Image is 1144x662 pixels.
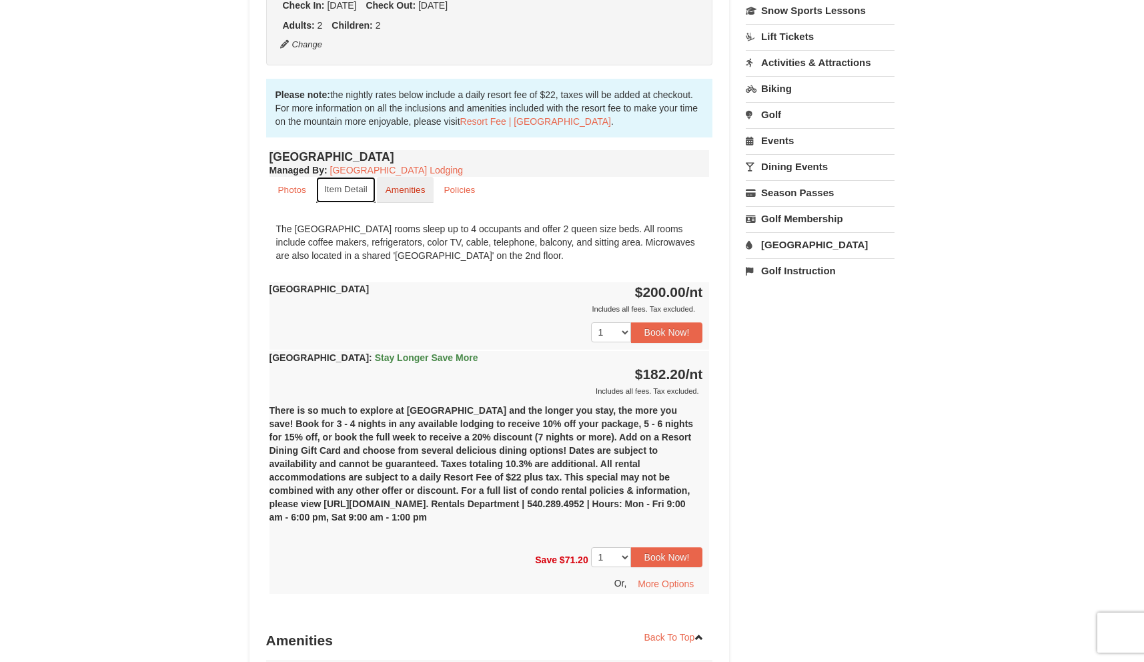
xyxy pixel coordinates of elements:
[746,50,895,75] a: Activities & Attractions
[686,366,703,382] span: /nt
[560,554,588,565] span: $71.20
[269,398,710,541] div: There is so much to explore at [GEOGRAPHIC_DATA] and the longer you stay, the more you save! Book...
[636,627,713,647] a: Back To Top
[386,185,426,195] small: Amenities
[318,20,323,31] span: 2
[283,20,315,31] strong: Adults:
[614,578,627,589] span: Or,
[330,165,463,176] a: [GEOGRAPHIC_DATA] Lodging
[746,154,895,179] a: Dining Events
[269,165,324,176] span: Managed By
[746,76,895,101] a: Biking
[269,302,703,316] div: Includes all fees. Tax excluded.
[269,352,478,363] strong: [GEOGRAPHIC_DATA]
[635,284,703,300] strong: $200.00
[278,185,306,195] small: Photos
[275,89,330,100] strong: Please note:
[279,37,324,52] button: Change
[269,216,710,269] div: The [GEOGRAPHIC_DATA] rooms sleep up to 4 occupants and offer 2 queen size beds. All rooms includ...
[635,366,686,382] span: $182.20
[266,627,713,654] h3: Amenities
[332,20,372,31] strong: Children:
[631,322,703,342] button: Book Now!
[316,177,376,203] a: Item Detail
[746,206,895,231] a: Golf Membership
[746,258,895,283] a: Golf Instruction
[269,284,370,294] strong: [GEOGRAPHIC_DATA]
[324,184,368,194] small: Item Detail
[269,150,710,163] h4: [GEOGRAPHIC_DATA]
[746,232,895,257] a: [GEOGRAPHIC_DATA]
[746,24,895,49] a: Lift Tickets
[746,128,895,153] a: Events
[535,554,557,565] span: Save
[746,180,895,205] a: Season Passes
[269,384,703,398] div: Includes all fees. Tax excluded.
[377,177,434,203] a: Amenities
[269,165,328,176] strong: :
[269,177,315,203] a: Photos
[376,20,381,31] span: 2
[369,352,372,363] span: :
[686,284,703,300] span: /nt
[444,185,475,195] small: Policies
[629,574,702,594] button: More Options
[375,352,478,363] span: Stay Longer Save More
[460,116,611,127] a: Resort Fee | [GEOGRAPHIC_DATA]
[435,177,484,203] a: Policies
[746,102,895,127] a: Golf
[266,79,713,137] div: the nightly rates below include a daily resort fee of $22, taxes will be added at checkout. For m...
[631,547,703,567] button: Book Now!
